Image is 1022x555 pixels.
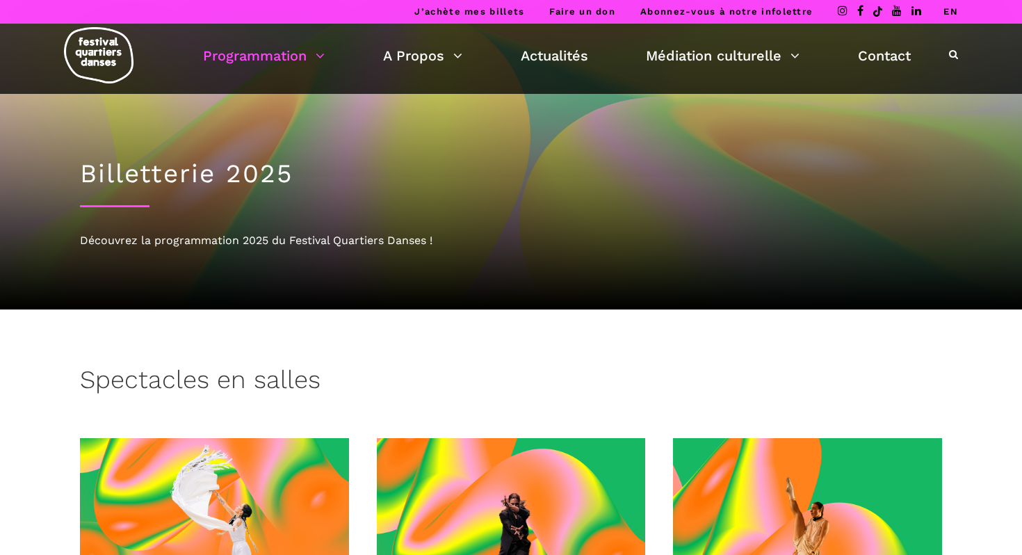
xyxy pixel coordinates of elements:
[521,44,588,67] a: Actualités
[80,159,942,189] h1: Billetterie 2025
[414,6,524,17] a: J’achète mes billets
[646,44,800,67] a: Médiation culturelle
[858,44,911,67] a: Contact
[64,27,133,83] img: logo-fqd-med
[80,365,321,400] h3: Spectacles en salles
[943,6,958,17] a: EN
[640,6,813,17] a: Abonnez-vous à notre infolettre
[203,44,325,67] a: Programmation
[549,6,615,17] a: Faire un don
[383,44,462,67] a: A Propos
[80,232,942,250] div: Découvrez la programmation 2025 du Festival Quartiers Danses !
